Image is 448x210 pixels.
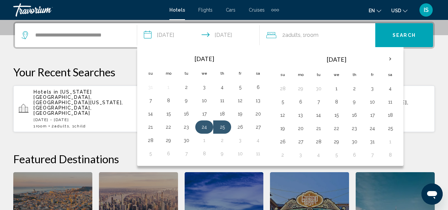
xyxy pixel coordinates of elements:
[331,97,342,106] button: Day 8
[235,136,245,145] button: Day 3
[34,124,47,128] span: 1
[367,97,378,106] button: Day 10
[13,3,163,17] a: Travorium
[181,83,192,92] button: Day 2
[249,7,265,13] a: Cruises
[145,136,156,145] button: Day 28
[381,51,399,67] button: Next month
[199,149,210,158] button: Day 8
[253,136,263,145] button: Day 4
[34,89,123,116] span: [US_STATE][GEOGRAPHIC_DATA], [GEOGRAPHIC_DATA][US_STATE], [GEOGRAPHIC_DATA], [GEOGRAPHIC_DATA]
[217,83,227,92] button: Day 4
[163,149,174,158] button: Day 6
[367,137,378,146] button: Day 31
[369,8,375,13] span: en
[277,150,288,160] button: Day 2
[391,8,401,13] span: USD
[51,124,69,128] span: 2
[253,109,263,118] button: Day 20
[163,83,174,92] button: Day 1
[417,3,435,17] button: User Menu
[424,7,429,13] span: IS
[34,117,144,122] p: [DATE] - [DATE]
[295,97,306,106] button: Day 6
[331,110,342,120] button: Day 15
[295,150,306,160] button: Day 3
[253,149,263,158] button: Day 11
[13,65,435,79] p: Your Recent Searches
[277,97,288,106] button: Day 5
[277,137,288,146] button: Day 26
[253,122,263,132] button: Day 27
[137,23,259,47] button: Check-in date: Sep 24, 2025 Check-out date: Sep 25, 2025
[292,51,381,67] th: [DATE]
[181,122,192,132] button: Day 23
[349,150,360,160] button: Day 6
[295,137,306,146] button: Day 27
[295,84,306,93] button: Day 29
[163,96,174,105] button: Day 8
[159,51,249,66] th: [DATE]
[217,96,227,105] button: Day 11
[313,124,324,133] button: Day 21
[181,136,192,145] button: Day 30
[199,96,210,105] button: Day 10
[198,7,213,13] a: Flights
[253,83,263,92] button: Day 6
[349,124,360,133] button: Day 23
[331,150,342,160] button: Day 5
[15,23,433,47] div: Search widget
[282,31,301,40] span: 2
[145,83,156,92] button: Day 31
[331,84,342,93] button: Day 1
[385,150,396,160] button: Day 8
[313,150,324,160] button: Day 4
[391,6,407,15] button: Change currency
[145,149,156,158] button: Day 5
[199,83,210,92] button: Day 3
[277,84,288,93] button: Day 28
[367,124,378,133] button: Day 24
[163,109,174,118] button: Day 15
[277,110,288,120] button: Day 12
[235,122,245,132] button: Day 26
[226,7,235,13] a: Cars
[313,137,324,146] button: Day 28
[74,124,86,128] span: Child
[217,109,227,118] button: Day 18
[385,110,396,120] button: Day 18
[285,32,301,38] span: Adults
[181,109,192,118] button: Day 16
[13,152,435,166] h2: Featured Destinations
[54,124,69,128] span: Adults
[163,122,174,132] button: Day 22
[369,6,381,15] button: Change language
[301,31,318,40] span: , 1
[277,124,288,133] button: Day 19
[305,32,318,38] span: Room
[349,110,360,120] button: Day 16
[253,96,263,105] button: Day 13
[385,97,396,106] button: Day 11
[385,84,396,93] button: Day 4
[69,124,86,128] span: , 1
[367,150,378,160] button: Day 7
[235,83,245,92] button: Day 5
[393,33,416,38] span: Search
[313,110,324,120] button: Day 14
[13,85,149,132] button: Hotels in [US_STATE][GEOGRAPHIC_DATA], [GEOGRAPHIC_DATA][US_STATE], [GEOGRAPHIC_DATA], [GEOGRAPHI...
[199,136,210,145] button: Day 1
[385,137,396,146] button: Day 1
[145,96,156,105] button: Day 7
[313,97,324,106] button: Day 7
[217,136,227,145] button: Day 2
[199,109,210,118] button: Day 17
[375,23,433,47] button: Search
[295,110,306,120] button: Day 13
[385,124,396,133] button: Day 25
[145,122,156,132] button: Day 21
[235,149,245,158] button: Day 10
